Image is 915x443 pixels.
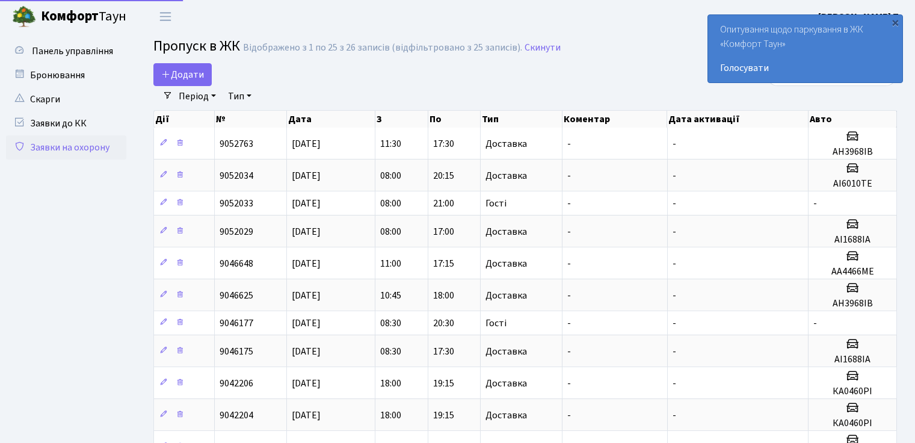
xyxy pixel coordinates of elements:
span: Таун [41,7,126,27]
b: [PERSON_NAME] Т. [818,10,901,23]
span: Доставка [485,259,527,268]
th: Дата [287,111,375,128]
span: - [567,225,571,238]
th: Дії [154,111,215,128]
span: 08:00 [380,169,401,182]
span: Доставка [485,410,527,420]
span: Додати [161,68,204,81]
span: 18:00 [380,377,401,390]
span: - [673,289,676,302]
span: - [673,197,676,210]
span: 9046625 [220,289,253,302]
span: 08:30 [380,317,401,330]
span: Доставка [485,379,527,388]
span: [DATE] [292,197,321,210]
span: - [673,169,676,182]
span: 18:00 [433,289,454,302]
span: - [813,317,817,330]
span: 10:45 [380,289,401,302]
span: 11:30 [380,137,401,150]
span: Доставка [485,171,527,181]
span: - [673,377,676,390]
a: Період [174,86,221,107]
span: [DATE] [292,377,321,390]
span: 19:15 [433,409,454,422]
span: 19:15 [433,377,454,390]
span: - [567,409,571,422]
span: 9052763 [220,137,253,150]
a: Тип [223,86,256,107]
a: [PERSON_NAME] Т. [818,10,901,24]
div: Опитування щодо паркування в ЖК «Комфорт Таун» [708,15,902,82]
a: Голосувати [720,61,890,75]
span: Гості [485,318,507,328]
span: 9052033 [220,197,253,210]
span: - [567,317,571,330]
span: - [673,409,676,422]
h5: АІ1688ІА [813,234,892,246]
h5: КА0460РІ [813,386,892,397]
a: Скинути [525,42,561,54]
span: 18:00 [380,409,401,422]
h5: АІ1688ІА [813,354,892,365]
span: 9042206 [220,377,253,390]
span: - [567,257,571,270]
span: 9046648 [220,257,253,270]
span: Пропуск в ЖК [153,36,240,57]
h5: АА4466МЕ [813,266,892,277]
div: Відображено з 1 по 25 з 26 записів (відфільтровано з 25 записів). [243,42,522,54]
h5: АІ6010ТЕ [813,178,892,190]
span: - [567,197,571,210]
b: Комфорт [41,7,99,26]
span: 21:00 [433,197,454,210]
span: [DATE] [292,169,321,182]
h5: АН3968ІВ [813,146,892,158]
span: 08:30 [380,345,401,358]
span: - [813,197,817,210]
th: № [215,111,287,128]
span: - [673,225,676,238]
span: - [673,137,676,150]
span: 9042204 [220,409,253,422]
div: × [889,16,901,28]
th: Тип [481,111,562,128]
span: [DATE] [292,345,321,358]
span: [DATE] [292,409,321,422]
span: 20:15 [433,169,454,182]
span: [DATE] [292,289,321,302]
span: - [567,377,571,390]
span: - [673,257,676,270]
span: 9052034 [220,169,253,182]
a: Скарги [6,87,126,111]
span: Доставка [485,291,527,300]
span: [DATE] [292,225,321,238]
button: Переключити навігацію [150,7,180,26]
span: Доставка [485,139,527,149]
span: - [567,137,571,150]
a: Бронювання [6,63,126,87]
span: [DATE] [292,317,321,330]
span: 08:00 [380,197,401,210]
span: 9046177 [220,317,253,330]
span: [DATE] [292,257,321,270]
span: Гості [485,199,507,208]
th: З [375,111,428,128]
th: Коментар [562,111,667,128]
span: - [567,345,571,358]
span: 20:30 [433,317,454,330]
span: - [567,169,571,182]
a: Заявки на охорону [6,135,126,160]
span: 17:30 [433,345,454,358]
span: 17:30 [433,137,454,150]
span: 11:00 [380,257,401,270]
span: Панель управління [32,45,113,58]
th: Авто [809,111,897,128]
span: Доставка [485,227,527,237]
a: Додати [153,63,212,86]
h5: КА0460РІ [813,418,892,429]
span: - [673,345,676,358]
span: Доставка [485,347,527,356]
span: 17:15 [433,257,454,270]
h5: АН3968ІВ [813,298,892,309]
span: 9046175 [220,345,253,358]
